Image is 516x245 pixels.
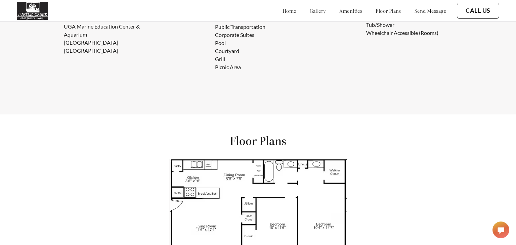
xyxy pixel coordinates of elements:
[230,133,286,148] h1: Floor Plans
[376,7,401,14] a: floor plans
[366,29,438,37] li: Wheelchair Accessible (Rooms)
[215,63,274,71] li: Picnic Area
[215,31,274,39] li: Corporate Suites
[283,7,296,14] a: home
[215,23,274,31] li: Public Transportation
[215,39,274,47] li: Pool
[17,2,48,20] img: turtle_creek_logo.png
[215,55,274,63] li: Grill
[339,7,362,14] a: amenities
[366,21,438,29] li: Tub/Shower
[466,7,490,14] a: Call Us
[215,47,274,55] li: Courtyard
[415,7,446,14] a: send message
[64,39,163,47] li: [GEOGRAPHIC_DATA]
[64,22,163,39] li: UGA Marine Education Center & Aquarium
[310,7,326,14] a: gallery
[457,3,499,19] button: Call Us
[64,47,163,55] li: [GEOGRAPHIC_DATA]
